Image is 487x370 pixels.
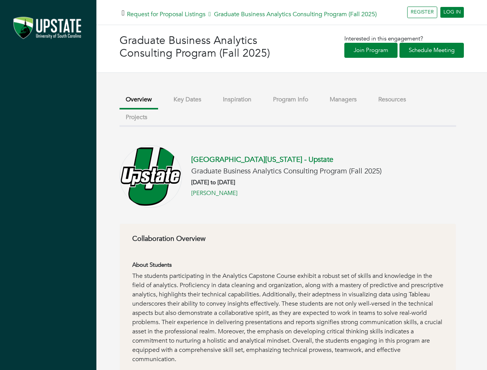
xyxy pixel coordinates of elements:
[132,261,443,268] h6: About Students
[191,189,238,198] a: [PERSON_NAME]
[120,34,292,60] h3: Graduate Business Analytics Consulting Program (Fall 2025)
[267,91,314,108] button: Program Info
[120,145,182,208] img: USC_Upstate_Spartans_logo.svg.png
[344,43,398,58] a: Join Program
[167,91,207,108] button: Key Dates
[440,7,464,18] a: LOG IN
[407,7,437,18] a: REGISTER
[127,10,206,18] a: Request for Proposal Listings
[120,109,153,126] button: Projects
[324,91,363,108] button: Managers
[127,11,377,18] h5: Graduate Business Analytics Consulting Program (Fall 2025)
[217,91,258,108] button: Inspiration
[8,13,89,44] img: Screenshot%202024-05-21%20at%2011.01.47%E2%80%AFAM.png
[132,271,443,364] div: The students participating in the Analytics Capstone Course exhibit a robust set of skills and kn...
[120,91,158,109] button: Overview
[191,167,382,176] h5: Graduate Business Analytics Consulting Program (Fall 2025)
[132,235,443,243] h6: Collaboration Overview
[191,179,382,186] h6: [DATE] to [DATE]
[344,34,464,43] p: Interested in this engagement?
[191,155,333,165] a: [GEOGRAPHIC_DATA][US_STATE] - Upstate
[399,43,464,58] a: Schedule Meeting
[372,91,412,108] button: Resources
